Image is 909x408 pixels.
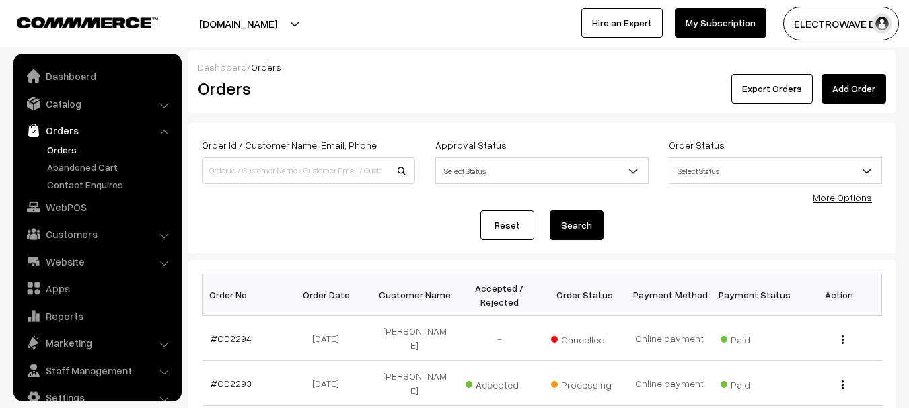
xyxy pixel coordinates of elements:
[198,60,886,74] div: /
[17,91,177,116] a: Catalog
[721,374,788,392] span: Paid
[202,157,415,184] input: Order Id / Customer Name / Customer Email / Customer Phone
[675,8,766,38] a: My Subscription
[712,274,797,316] th: Payment Status
[842,335,844,344] img: Menu
[372,274,457,316] th: Customer Name
[17,249,177,274] a: Website
[211,333,252,344] a: #OD2294
[17,358,177,382] a: Staff Management
[211,378,252,389] a: #OD2293
[17,331,177,355] a: Marketing
[287,361,372,406] td: [DATE]
[17,118,177,142] a: Orders
[152,7,324,40] button: [DOMAIN_NAME]
[550,210,604,240] button: Search
[457,274,542,316] th: Accepted / Rejected
[872,13,892,34] img: user
[436,159,648,183] span: Select Status
[17,276,177,300] a: Apps
[198,61,247,73] a: Dashboard
[44,177,177,192] a: Contact Enquires
[581,8,663,38] a: Hire an Expert
[797,274,881,316] th: Action
[203,274,287,316] th: Order No
[44,142,177,157] a: Orders
[17,17,158,28] img: COMMMERCE
[435,157,649,184] span: Select Status
[251,61,281,73] span: Orders
[17,64,177,88] a: Dashboard
[842,380,844,389] img: Menu
[17,195,177,219] a: WebPOS
[627,274,712,316] th: Payment Method
[480,210,534,240] a: Reset
[542,274,627,316] th: Order Status
[822,74,886,104] a: Add Order
[457,316,542,361] td: -
[669,157,882,184] span: Select Status
[466,374,533,392] span: Accepted
[669,159,881,183] span: Select Status
[202,138,377,152] label: Order Id / Customer Name, Email, Phone
[17,304,177,328] a: Reports
[17,222,177,246] a: Customers
[287,274,372,316] th: Order Date
[783,7,899,40] button: ELECTROWAVE DE…
[721,329,788,347] span: Paid
[731,74,813,104] button: Export Orders
[372,361,457,406] td: [PERSON_NAME]
[17,13,135,30] a: COMMMERCE
[627,361,712,406] td: Online payment
[627,316,712,361] td: Online payment
[44,160,177,174] a: Abandoned Cart
[198,78,414,99] h2: Orders
[287,316,372,361] td: [DATE]
[372,316,457,361] td: [PERSON_NAME]
[551,329,618,347] span: Cancelled
[813,192,872,203] a: More Options
[669,138,725,152] label: Order Status
[551,374,618,392] span: Processing
[435,138,507,152] label: Approval Status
